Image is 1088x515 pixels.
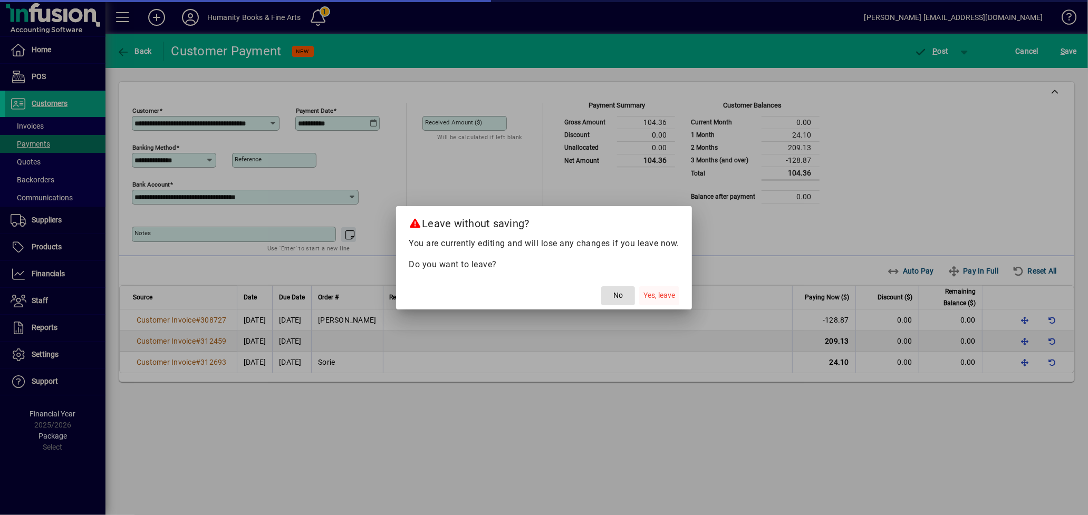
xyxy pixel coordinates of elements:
[409,237,679,250] p: You are currently editing and will lose any changes if you leave now.
[639,286,679,305] button: Yes, leave
[396,206,692,237] h2: Leave without saving?
[409,258,679,271] p: Do you want to leave?
[643,290,675,301] span: Yes, leave
[601,286,635,305] button: No
[613,290,623,301] span: No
